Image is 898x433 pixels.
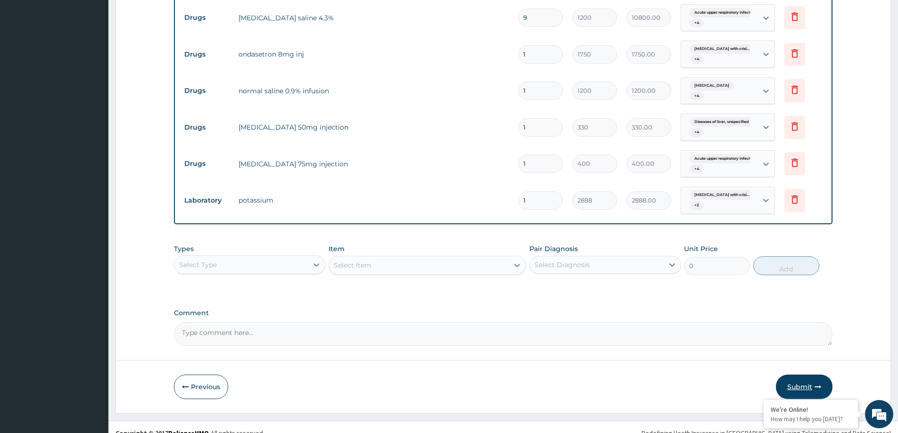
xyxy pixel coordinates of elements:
[174,375,228,399] button: Previous
[180,46,234,63] td: Drugs
[180,119,234,136] td: Drugs
[690,117,754,127] span: Diseases of liver, unspecified
[690,55,704,64] span: + 4
[690,154,758,163] span: Acute upper respiratory infect...
[690,44,754,54] span: [MEDICAL_DATA] with crisi...
[690,128,704,137] span: + 4
[180,192,234,209] td: Laboratory
[234,82,513,100] td: normal saline 0.9% infusion
[535,260,590,270] div: Select Diagnosis
[690,18,704,28] span: + 4
[771,415,851,423] p: How may I help you today?
[55,119,130,214] span: We're online!
[234,155,513,173] td: [MEDICAL_DATA] 75mg injection
[17,47,38,71] img: d_794563401_company_1708531726252_794563401
[174,309,832,317] label: Comment
[179,260,217,270] div: Select Type
[690,8,758,17] span: Acute upper respiratory infect...
[529,244,578,253] label: Pair Diagnosis
[234,191,513,210] td: potassium
[234,45,513,64] td: ondasetron 8mg inj
[234,118,513,137] td: [MEDICAL_DATA] 50mg injection
[180,9,234,26] td: Drugs
[690,164,704,174] span: + 4
[155,5,177,27] div: Minimize live chat window
[690,201,704,210] span: + 2
[753,256,819,275] button: Add
[690,190,754,200] span: [MEDICAL_DATA] with crisi...
[180,82,234,99] td: Drugs
[174,245,194,253] label: Types
[329,244,345,253] label: Item
[690,91,704,101] span: + 4
[771,405,851,414] div: We're Online!
[234,8,513,27] td: [MEDICAL_DATA] saline 4.3%
[49,53,158,65] div: Chat with us now
[180,155,234,172] td: Drugs
[776,375,832,399] button: Submit
[5,257,180,290] textarea: Type your message and hit 'Enter'
[684,244,718,253] label: Unit Price
[690,81,734,90] span: [MEDICAL_DATA]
